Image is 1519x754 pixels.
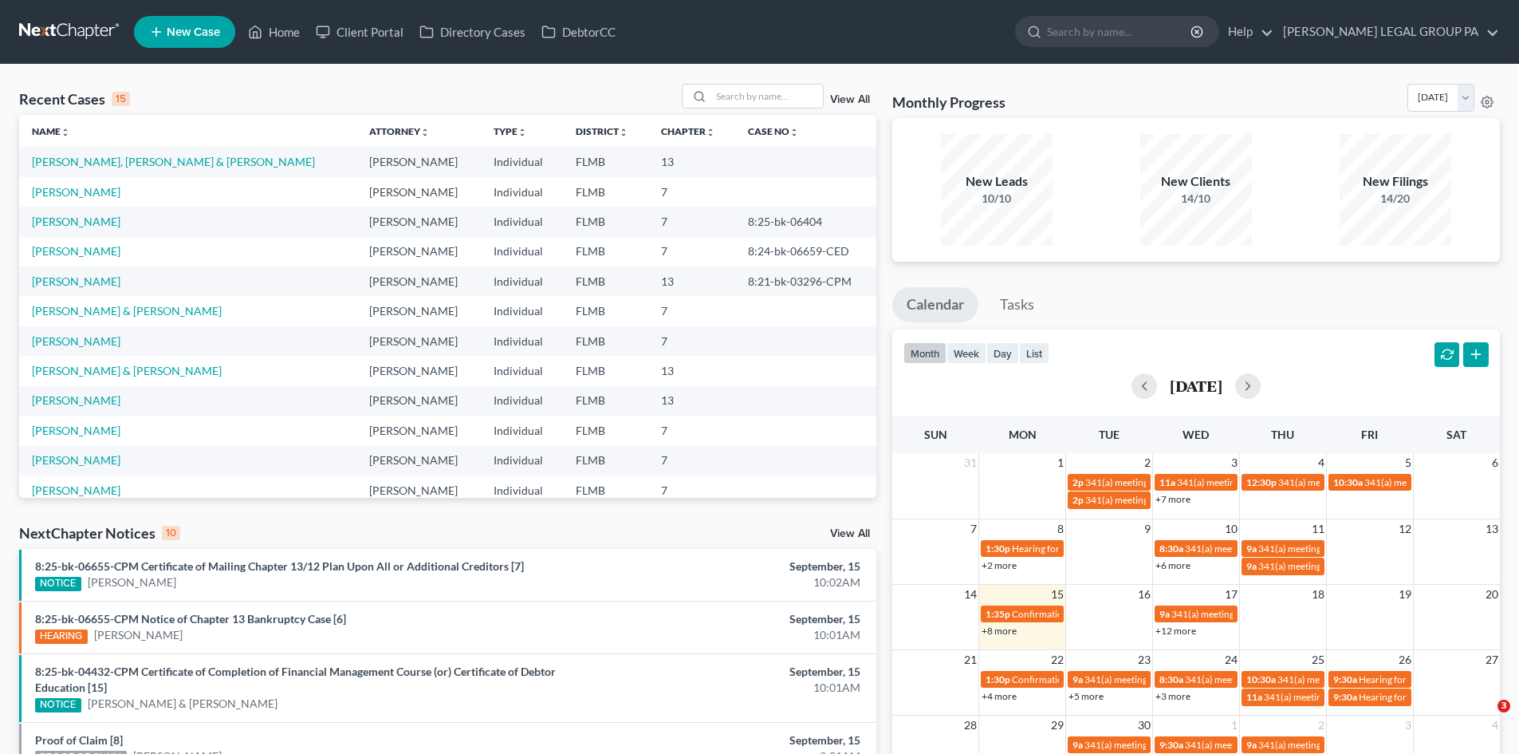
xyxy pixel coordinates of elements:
input: Search by name... [1047,17,1193,46]
span: 21 [962,650,978,669]
span: 1 [1230,716,1239,735]
div: HEARING [35,630,88,644]
td: [PERSON_NAME] [356,326,481,356]
a: [PERSON_NAME] [32,393,120,407]
span: 9:30a [1159,739,1183,751]
span: 1:30p [986,673,1010,685]
span: Hearing for [PERSON_NAME] [1012,543,1136,555]
span: 2 [1316,716,1326,735]
div: NOTICE [35,698,81,713]
a: Chapterunfold_more [661,125,715,137]
td: Individual [481,266,563,296]
a: Directory Cases [411,18,533,46]
span: 8 [1056,519,1065,539]
i: unfold_more [517,128,527,137]
span: 11a [1159,476,1175,488]
td: 7 [648,416,735,445]
span: 341(a) meeting for [PERSON_NAME] & [PERSON_NAME] [1171,608,1410,620]
span: 341(a) meeting for [PERSON_NAME] [1277,673,1431,685]
i: unfold_more [420,128,430,137]
a: [PERSON_NAME] & [PERSON_NAME] [32,364,222,377]
a: Attorneyunfold_more [369,125,430,137]
td: [PERSON_NAME] [356,356,481,385]
a: [PERSON_NAME] [32,484,120,497]
td: FLMB [563,476,648,505]
span: Confirmation Hearing for [PERSON_NAME] & [PERSON_NAME] [1012,608,1279,620]
i: unfold_more [61,128,70,137]
a: [PERSON_NAME] & [PERSON_NAME] [32,304,222,318]
td: 13 [648,147,735,176]
a: Typeunfold_more [494,125,527,137]
span: Wed [1183,428,1209,441]
span: 9 [1143,519,1152,539]
span: 26 [1397,650,1413,669]
span: 341(a) meeting for [PERSON_NAME] [1264,691,1418,703]
button: week [946,342,986,364]
a: Districtunfold_more [576,125,628,137]
button: month [903,342,946,364]
a: View All [830,528,870,539]
td: FLMB [563,326,648,356]
div: September, 15 [596,732,860,748]
span: Confirmation hearing for [PERSON_NAME] & [PERSON_NAME] [1012,673,1277,685]
div: Recent Cases [19,89,130,109]
a: +4 more [982,690,1017,702]
td: 13 [648,356,735,385]
a: [PERSON_NAME] [32,215,120,228]
td: Individual [481,237,563,266]
span: 341(a) meeting for [PERSON_NAME] [1364,476,1518,488]
span: 3 [1403,716,1413,735]
div: New Leads [941,172,1053,191]
td: FLMB [563,386,648,416]
div: New Clients [1140,172,1252,191]
span: 11 [1310,519,1326,539]
a: [PERSON_NAME], [PERSON_NAME] & [PERSON_NAME] [32,155,315,168]
span: 341(a) meeting for [PERSON_NAME] & [PERSON_NAME] [1177,476,1415,488]
div: NOTICE [35,577,81,591]
td: Individual [481,356,563,385]
a: [PERSON_NAME] [32,274,120,288]
span: 15 [1049,585,1065,604]
div: 10:01AM [596,627,860,643]
td: [PERSON_NAME] [356,416,481,445]
a: [PERSON_NAME] [88,574,176,590]
div: 10/10 [941,191,1053,207]
h2: [DATE] [1170,377,1222,394]
span: 17 [1223,585,1239,604]
span: 9:30a [1333,691,1357,703]
a: Help [1220,18,1273,46]
span: 1:35p [986,608,1010,620]
div: September, 15 [596,611,860,627]
span: 341(a) meeting for [PERSON_NAME] [1084,673,1238,685]
a: Calendar [892,287,978,322]
span: Sat [1446,428,1466,441]
td: Individual [481,446,563,476]
h3: Monthly Progress [892,93,1005,112]
td: FLMB [563,416,648,445]
td: 7 [648,237,735,266]
td: 7 [648,446,735,476]
a: +2 more [982,559,1017,571]
span: 24 [1223,650,1239,669]
div: NextChapter Notices [19,523,180,543]
span: 18 [1310,585,1326,604]
td: 7 [648,177,735,207]
td: Individual [481,416,563,445]
span: 2 [1143,453,1152,472]
span: 341(a) meeting for [PERSON_NAME] [1084,739,1238,751]
a: DebtorCC [533,18,624,46]
span: 29 [1049,716,1065,735]
td: 7 [648,207,735,236]
span: 341(a) meeting for [PERSON_NAME] & [PERSON_NAME] [1085,476,1324,488]
a: [PERSON_NAME] [32,185,120,199]
div: 14/20 [1340,191,1451,207]
span: 11a [1246,691,1262,703]
td: 7 [648,476,735,505]
span: 341(a) meeting for [PERSON_NAME] [1258,560,1412,572]
span: 9a [1072,739,1083,751]
td: FLMB [563,147,648,176]
span: 3 [1497,700,1510,713]
td: 7 [648,296,735,326]
span: 14 [962,585,978,604]
span: 1 [1056,453,1065,472]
